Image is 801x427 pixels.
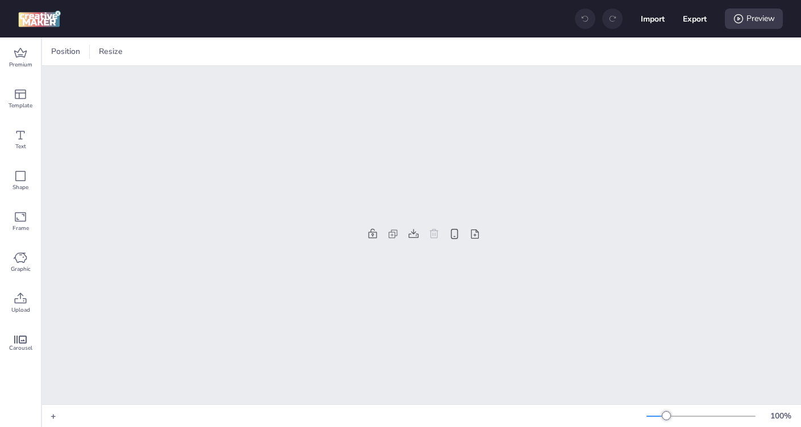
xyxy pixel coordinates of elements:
span: Resize [97,45,125,57]
div: Preview [725,9,783,29]
button: Import [641,7,665,31]
span: Shape [12,183,28,192]
img: logo Creative Maker [18,10,61,27]
span: Premium [9,60,32,69]
span: Text [15,142,26,151]
button: Export [683,7,707,31]
button: + [51,409,56,423]
span: Position [49,45,82,57]
span: Frame [12,224,29,233]
span: Graphic [11,265,31,274]
span: Upload [11,305,30,315]
span: Template [9,101,32,110]
div: 100 % [767,410,794,422]
div: Tabs [47,409,51,423]
span: Carousel [9,344,32,353]
div: Tabs [47,409,51,413]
